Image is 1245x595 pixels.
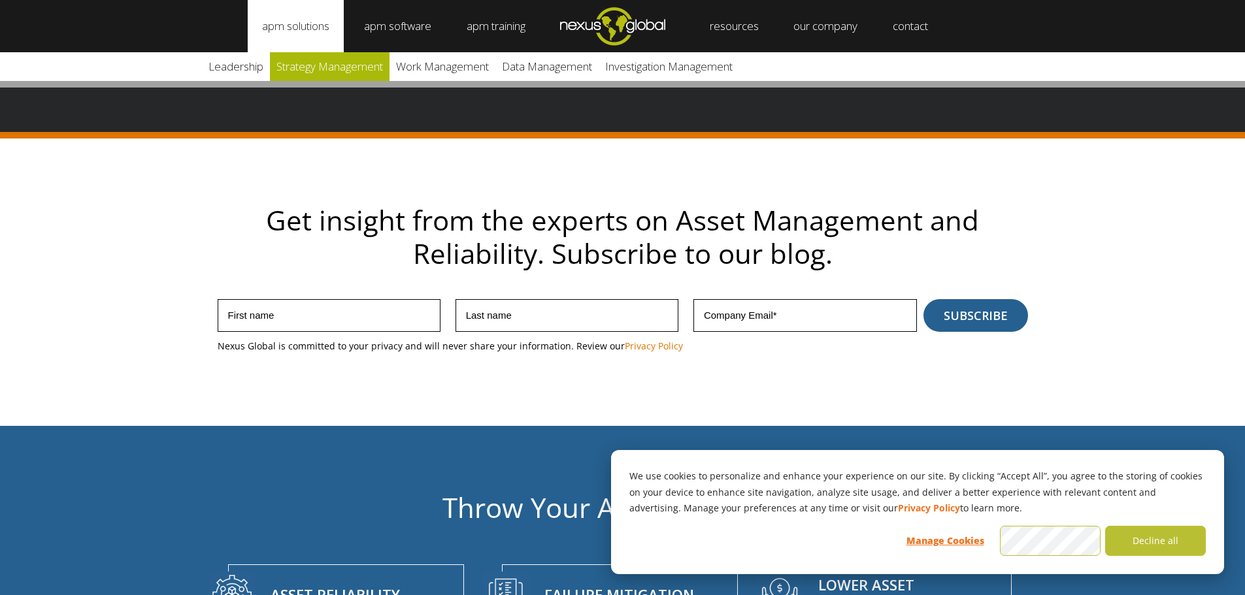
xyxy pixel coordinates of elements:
div: Cookie banner [611,450,1224,574]
a: Strategy Management [270,52,390,81]
input: First name [218,299,441,332]
p: We use cookies to personalize and enhance your experience on our site. By clicking “Accept All”, ... [629,468,1206,517]
input: Subscribe [923,299,1028,332]
button: Manage Cookies [895,526,995,556]
a: Privacy Policy [625,340,683,352]
a: Leadership [202,52,270,81]
button: Decline all [1105,526,1206,556]
input: Last name [456,299,679,332]
a: Investigation Management [599,52,739,81]
input: Company Email* [693,299,917,332]
a: Work Management [390,52,495,81]
a: Data Management [495,52,599,81]
h2: Get insight from the experts on Asset Management and Reliability. Subscribe to our blog. [218,204,1028,270]
a: Privacy Policy [898,500,960,517]
p: Nexus Global is committed to your privacy and will never share your information. Review our [218,339,917,353]
h2: Throw Your Assets a Lifeline [212,491,1034,524]
button: Accept all [1000,526,1101,556]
